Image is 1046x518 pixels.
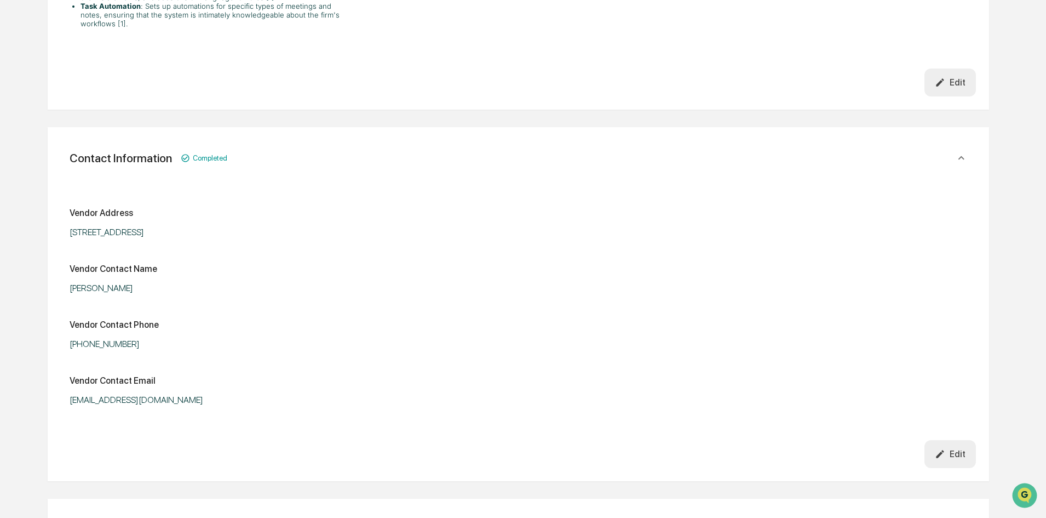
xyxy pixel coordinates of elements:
[7,155,73,174] a: 🔎Data Lookup
[81,2,141,10] strong: Task Automation
[79,139,88,148] div: 🗄️
[186,87,199,100] button: Start new chat
[70,264,157,274] div: Vendor Contact Name
[7,134,75,153] a: 🖐️Preclearance
[11,23,199,41] p: How can we help?
[1011,482,1041,511] iframe: Open customer support
[37,84,180,95] div: Start new chat
[70,375,156,386] div: Vendor Contact Email
[70,227,343,237] div: [STREET_ADDRESS]
[70,395,343,405] div: [EMAIL_ADDRESS][DOMAIN_NAME]
[924,440,976,468] button: Edit
[70,151,172,165] div: Contact Information
[22,138,71,149] span: Preclearance
[22,159,69,170] span: Data Lookup
[11,160,20,169] div: 🔎
[70,320,159,330] div: Vendor Contact Phone
[61,140,976,176] div: Contact InformationCompleted
[11,84,31,104] img: 1746055101610-c473b297-6a78-478c-a979-82029cc54cd1
[11,139,20,148] div: 🖐️
[37,95,139,104] div: We're available if you need us!
[109,186,133,194] span: Pylon
[77,185,133,194] a: Powered byPylon
[90,138,136,149] span: Attestations
[75,134,140,153] a: 🗄️Attestations
[70,208,133,218] div: Vendor Address
[935,77,965,88] div: Edit
[935,449,965,459] div: Edit
[193,154,227,162] span: Completed
[70,283,343,293] div: [PERSON_NAME]
[70,339,343,349] div: [PHONE_NUMBER]
[81,2,343,28] li: : Sets up automations for specific types of meetings and notes, ensuring that the system is intim...
[924,69,976,96] button: Edit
